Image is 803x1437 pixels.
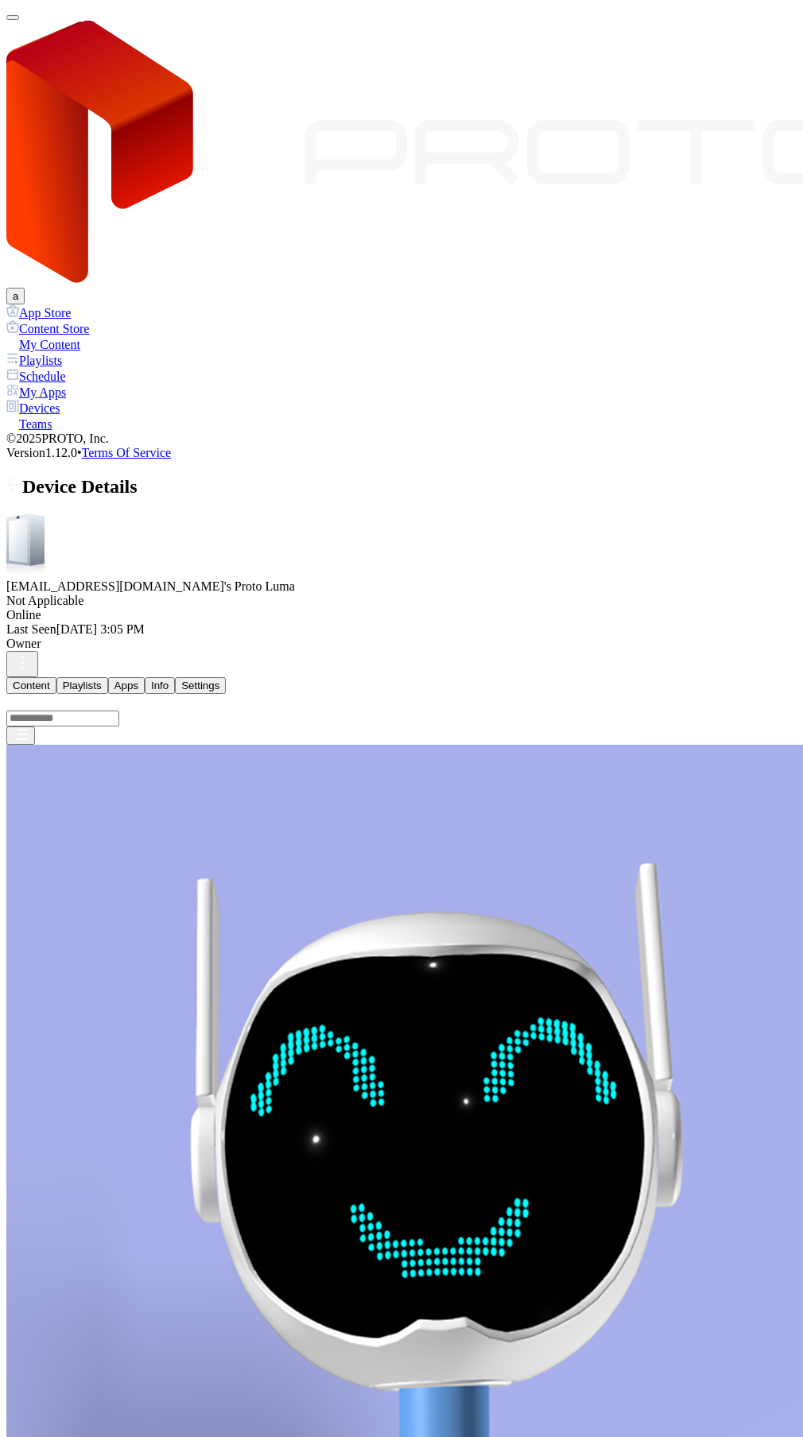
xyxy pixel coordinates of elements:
a: Content Store [6,320,797,336]
a: Schedule [6,368,797,384]
a: Devices [6,400,797,416]
div: Online [6,608,797,622]
button: Settings [175,677,226,694]
a: My Apps [6,384,797,400]
a: Terms Of Service [82,446,172,459]
button: Apps [108,677,145,694]
button: a [6,288,25,304]
div: Owner [6,637,797,651]
a: Playlists [6,352,797,368]
div: [EMAIL_ADDRESS][DOMAIN_NAME]'s Proto Luma [6,579,797,594]
span: Version 1.12.0 • [6,446,82,459]
button: Playlists [56,677,108,694]
a: App Store [6,304,797,320]
span: Device Details [22,476,138,497]
a: Teams [6,416,797,432]
a: My Content [6,336,797,352]
div: Settings [181,680,219,691]
div: Last Seen [DATE] 3:05 PM [6,622,797,637]
div: Info [151,680,169,691]
div: Not Applicable [6,594,797,608]
button: Info [145,677,175,694]
div: © 2025 PROTO, Inc. [6,432,797,446]
button: Content [6,677,56,694]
